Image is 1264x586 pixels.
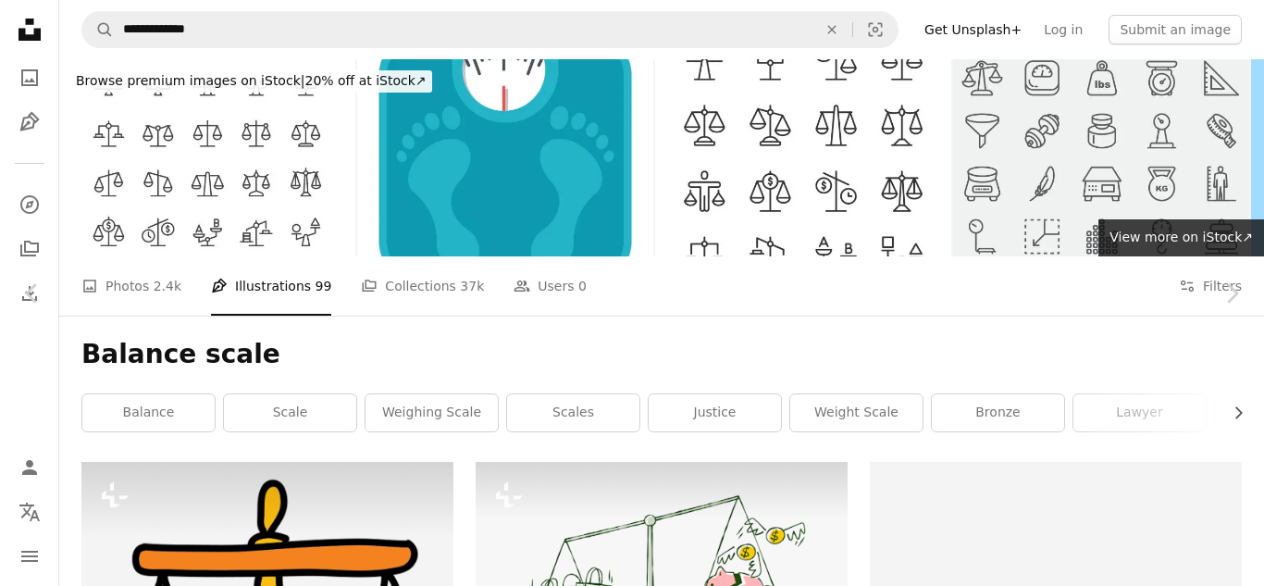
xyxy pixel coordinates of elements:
[578,276,587,296] span: 0
[76,73,304,88] span: Browse premium images on iStock |
[81,338,1242,371] h1: Balance scale
[649,394,781,431] a: justice
[11,493,48,530] button: Language
[361,256,484,316] a: Collections 37k
[11,186,48,223] a: Explore
[655,59,951,256] img: Balance Scales Icons — Monoline Series
[1221,394,1242,431] button: scroll list to the right
[812,12,852,47] button: Clear
[76,73,427,88] span: 20% off at iStock ↗
[853,12,898,47] button: Visual search
[1199,205,1264,382] a: Next
[913,15,1033,44] a: Get Unsplash+
[11,538,48,575] button: Menu
[11,59,48,96] a: Photos
[82,12,114,47] button: Search Unsplash
[11,104,48,141] a: Illustrations
[154,276,181,296] span: 2.4k
[81,11,898,48] form: Find visuals sitewide
[81,256,181,316] a: Photos 2.4k
[1033,15,1094,44] a: Log in
[953,59,1249,256] img: Weights and Scales Line Icons | EPS 10
[366,394,498,431] a: weighing scale
[59,59,355,256] img: Scale Icons - Classic Line Series
[507,394,639,431] a: scales
[1073,394,1206,431] a: lawyer
[357,59,653,256] img: Bathroom Scales Icon
[224,394,356,431] a: scale
[11,449,48,486] a: Log in / Sign up
[1109,230,1253,244] span: View more on iStock ↗
[59,59,443,104] a: Browse premium images on iStock|20% off at iStock↗
[82,394,215,431] a: balance
[790,394,923,431] a: weight scale
[932,394,1064,431] a: bronze
[460,276,484,296] span: 37k
[1109,15,1242,44] button: Submit an image
[1179,256,1242,316] button: Filters
[514,256,587,316] a: Users 0
[1098,219,1264,256] a: View more on iStock↗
